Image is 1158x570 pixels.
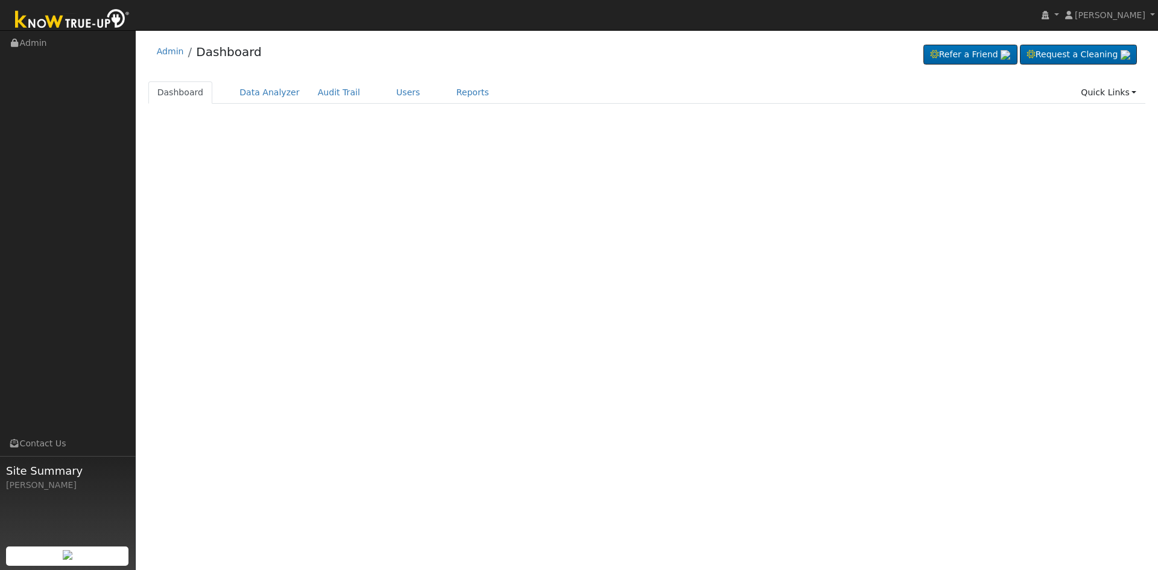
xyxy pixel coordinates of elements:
a: Request a Cleaning [1020,45,1137,65]
a: Dashboard [196,45,262,59]
a: Data Analyzer [230,81,309,104]
a: Audit Trail [309,81,369,104]
img: Know True-Up [9,7,136,34]
a: Admin [157,46,184,56]
img: retrieve [63,550,72,560]
img: retrieve [1121,50,1130,60]
div: [PERSON_NAME] [6,479,129,492]
a: Quick Links [1072,81,1145,104]
a: Dashboard [148,81,213,104]
img: retrieve [1001,50,1010,60]
a: Refer a Friend [923,45,1017,65]
span: Site Summary [6,463,129,479]
span: [PERSON_NAME] [1075,10,1145,20]
a: Users [387,81,429,104]
a: Reports [448,81,498,104]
